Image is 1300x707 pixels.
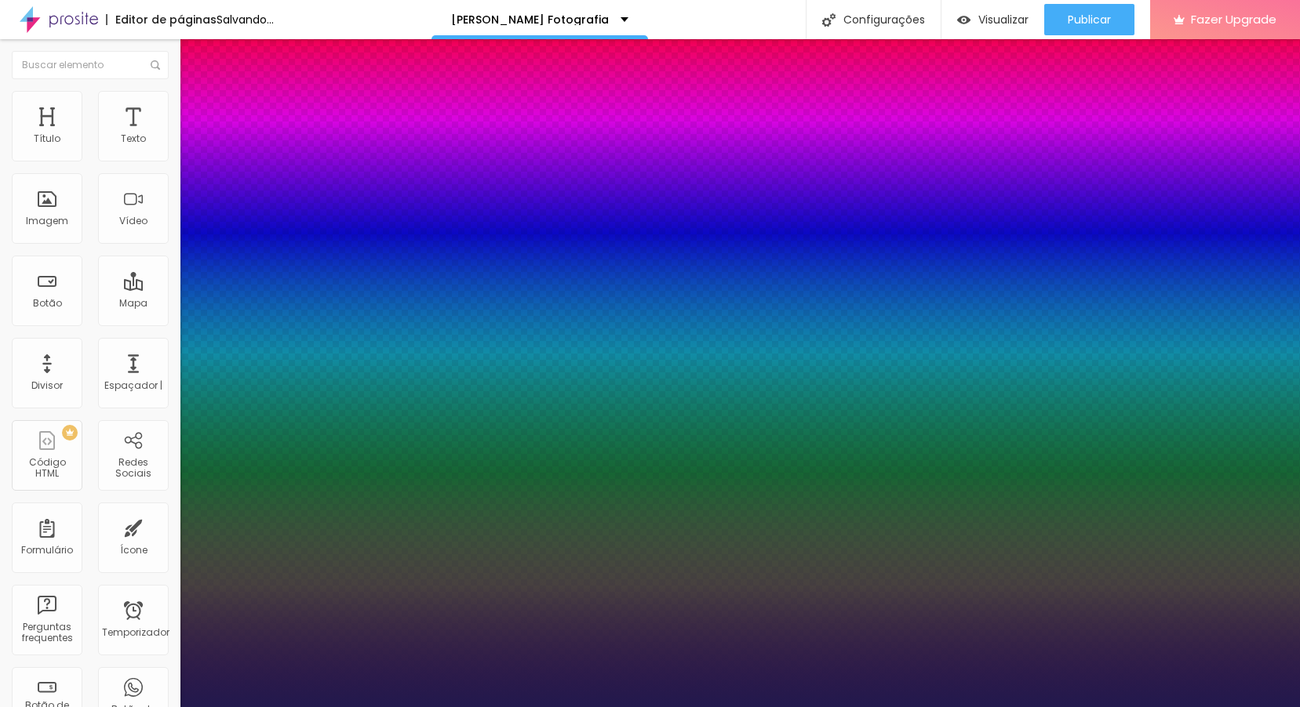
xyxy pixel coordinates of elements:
div: Espaçador | [104,380,162,391]
font: Configurações [843,14,925,25]
div: Imagem [26,216,68,227]
input: Buscar elemento [12,51,169,79]
div: Ícone [120,545,147,556]
div: Vídeo [119,216,147,227]
div: Título [34,133,60,144]
span: Fazer Upgrade [1191,13,1276,26]
div: Editor de páginas [106,14,217,25]
div: Texto [121,133,146,144]
span: Visualizar [978,13,1029,26]
button: Visualizar [941,4,1044,35]
div: Temporizador [102,627,164,638]
div: Mapa [119,298,147,309]
div: Formulário [21,545,73,556]
div: Salvando... [217,14,274,25]
img: view-1.svg [957,13,970,27]
div: Código HTML [16,457,78,480]
img: Ícone [151,60,160,70]
img: Ícone [822,13,836,27]
div: Botão [33,298,62,309]
div: Divisor [31,380,63,391]
button: Publicar [1044,4,1134,35]
div: Redes Sociais [102,457,164,480]
div: Perguntas frequentes [16,622,78,644]
p: [PERSON_NAME] Fotografia [451,14,609,25]
span: Publicar [1068,13,1111,26]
